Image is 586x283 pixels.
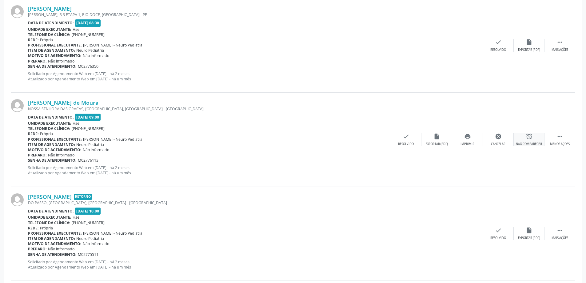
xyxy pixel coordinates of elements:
span: [PHONE_NUMBER] [72,220,105,225]
span: Hse [73,121,79,126]
b: Rede: [28,37,39,42]
span: Retorno [74,194,92,200]
b: Senha de atendimento: [28,64,77,69]
p: Solicitado por Agendamento Web em [DATE] - há 2 meses Atualizado por Agendamento Web em [DATE] - ... [28,259,483,270]
b: Preparo: [28,152,47,158]
div: Não compareceu [516,142,542,146]
p: Solicitado por Agendamento Web em [DATE] - há 2 meses Atualizado por Agendamento Web em [DATE] - ... [28,71,483,82]
i: check [403,133,409,140]
b: Telefone da clínica: [28,220,70,225]
span: Não informado [48,152,74,158]
div: DO PASSO, [GEOGRAPHIC_DATA], [GEOGRAPHIC_DATA] - [GEOGRAPHIC_DATA] [28,200,483,205]
p: Solicitado por Agendamento Web em [DATE] - há 2 meses Atualizado por Agendamento Web em [DATE] - ... [28,165,391,176]
div: Exportar (PDF) [518,236,540,240]
b: Unidade executante: [28,121,71,126]
span: [PERSON_NAME] - Neuro Pediatra [83,137,142,142]
i: alarm_off [526,133,532,140]
b: Rede: [28,131,39,136]
span: M02776113 [78,158,98,163]
div: Resolvido [490,48,506,52]
span: Neuro Pediatria [76,236,104,241]
span: Não informado [83,241,109,246]
i: insert_drive_file [433,133,440,140]
b: Telefone da clínica: [28,126,70,131]
i: print [464,133,471,140]
i:  [556,227,563,234]
b: Data de atendimento: [28,20,74,26]
b: Data de atendimento: [28,115,74,120]
span: Hse [73,27,79,32]
b: Item de agendamento: [28,48,75,53]
i: insert_drive_file [526,39,532,46]
i: check [495,39,502,46]
b: Motivo de agendamento: [28,147,82,152]
img: img [11,193,24,206]
b: Senha de atendimento: [28,158,77,163]
span: M02776350 [78,64,98,69]
div: Menos ações [550,142,570,146]
div: Cancelar [491,142,505,146]
span: Própria [40,131,53,136]
span: Hse [73,215,79,220]
img: img [11,99,24,112]
i:  [556,133,563,140]
b: Unidade executante: [28,215,71,220]
b: Profissional executante: [28,42,82,48]
div: Mais ações [552,48,568,52]
span: Neuro Pediatria [76,48,104,53]
div: Imprimir [460,142,474,146]
b: Item de agendamento: [28,236,75,241]
b: Telefone da clínica: [28,32,70,37]
span: M02775511 [78,252,98,257]
div: NOSSA SENHORA DAS GRACAS, [GEOGRAPHIC_DATA], [GEOGRAPHIC_DATA] - [GEOGRAPHIC_DATA] [28,106,391,111]
a: [PERSON_NAME] de Moura [28,99,98,106]
span: Neuro Pediatria [76,142,104,147]
i: cancel [495,133,502,140]
b: Profissional executante: [28,137,82,142]
div: Exportar (PDF) [518,48,540,52]
span: [DATE] 10:00 [75,208,101,215]
span: Não informado [83,53,109,58]
span: [DATE] 08:30 [75,19,101,26]
span: [DATE] 09:00 [75,114,101,121]
div: [PERSON_NAME], B 3 ETAPA 1, RIO DOCE, [GEOGRAPHIC_DATA] - PE [28,12,483,17]
span: Própria [40,225,53,231]
img: img [11,5,24,18]
div: Resolvido [398,142,414,146]
span: Não informado [48,246,74,252]
span: Própria [40,37,53,42]
b: Data de atendimento: [28,208,74,214]
b: Senha de atendimento: [28,252,77,257]
b: Profissional executante: [28,231,82,236]
span: Não informado [48,59,74,64]
span: [PHONE_NUMBER] [72,32,105,37]
div: Exportar (PDF) [426,142,448,146]
a: [PERSON_NAME] [28,193,72,200]
b: Preparo: [28,246,47,252]
b: Motivo de agendamento: [28,53,82,58]
i: check [495,227,502,234]
span: Não informado [83,147,109,152]
b: Item de agendamento: [28,142,75,147]
b: Rede: [28,225,39,231]
span: [PERSON_NAME] - Neuro Pediatra [83,42,142,48]
span: [PHONE_NUMBER] [72,126,105,131]
div: Resolvido [490,236,506,240]
i:  [556,39,563,46]
b: Unidade executante: [28,27,71,32]
a: [PERSON_NAME] [28,5,72,12]
span: [PERSON_NAME] - Neuro Pediatra [83,231,142,236]
div: Mais ações [552,236,568,240]
b: Motivo de agendamento: [28,241,82,246]
i: insert_drive_file [526,227,532,234]
b: Preparo: [28,59,47,64]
